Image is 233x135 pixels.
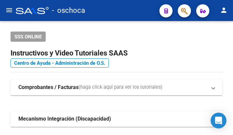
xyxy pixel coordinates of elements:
span: - oschoca [52,3,85,18]
mat-icon: menu [5,6,13,14]
a: Centro de Ayuda - Administración de O.S. [11,58,109,68]
div: Open Intercom Messenger [211,113,226,128]
h2: Instructivos y Video Tutoriales SAAS [11,47,222,59]
mat-expansion-panel-header: Mecanismo Integración (Discapacidad) [11,111,222,127]
span: SSS ONLINE [14,34,42,40]
button: SSS ONLINE [11,32,46,42]
span: (haga click aquí para ver los tutoriales) [79,84,162,91]
strong: Comprobantes / Facturas [18,84,79,91]
strong: Mecanismo Integración (Discapacidad) [18,115,111,123]
mat-icon: person [220,6,228,14]
mat-expansion-panel-header: Comprobantes / Facturas(haga click aquí para ver los tutoriales) [11,79,222,95]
